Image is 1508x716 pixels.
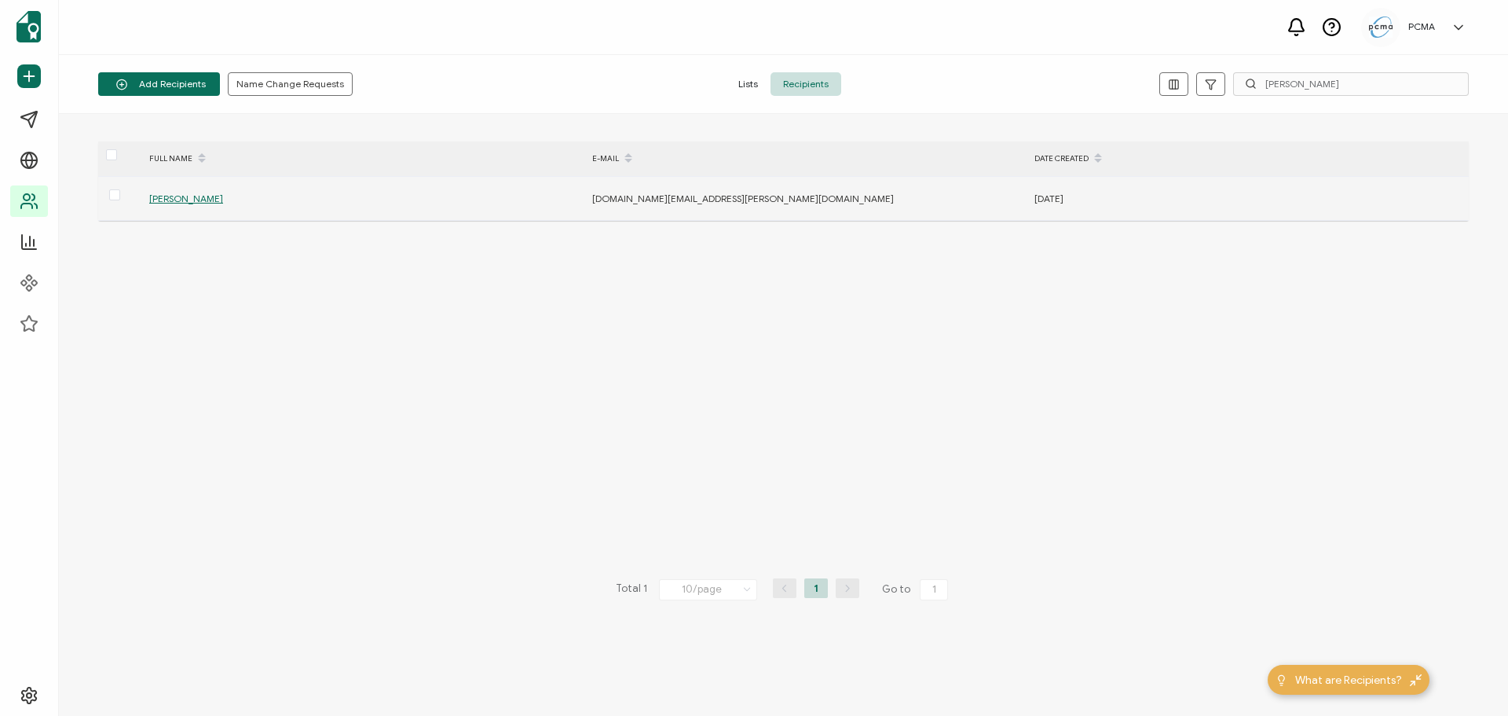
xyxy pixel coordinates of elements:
[1408,21,1435,32] h5: PCMA
[726,72,770,96] span: Lists
[616,578,647,600] span: Total 1
[592,193,894,204] span: [DOMAIN_NAME][EMAIL_ADDRESS][PERSON_NAME][DOMAIN_NAME]
[1233,72,1469,96] input: Search
[659,579,757,600] input: Select
[141,145,584,172] div: FULL NAME
[236,79,344,89] span: Name Change Requests
[770,72,841,96] span: Recipients
[1369,17,1393,38] img: 5c892e8a-a8c9-4ab0-b501-e22bba25706e.jpg
[149,193,223,204] span: [PERSON_NAME]
[1410,674,1422,686] img: minimize-icon.svg
[804,578,828,598] li: 1
[98,72,220,96] button: Add Recipients
[584,145,1027,172] div: E-MAIL
[882,578,951,600] span: Go to
[228,72,353,96] button: Name Change Requests
[1027,145,1469,172] div: DATE CREATED
[1034,193,1063,204] span: [DATE]
[1429,641,1508,716] iframe: Chat Widget
[16,11,41,42] img: sertifier-logomark-colored.svg
[1295,672,1402,688] span: What are Recipients?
